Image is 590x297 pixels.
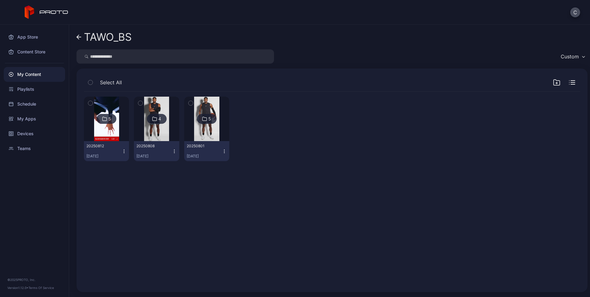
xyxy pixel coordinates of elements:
[134,141,179,161] button: 20250808[DATE]
[561,53,579,60] div: Custom
[4,141,65,156] a: Teams
[558,49,588,64] button: Custom
[7,277,61,282] div: © 2025 PROTO, Inc.
[187,154,222,159] div: [DATE]
[184,141,229,161] button: 20250801[DATE]
[4,44,65,59] a: Content Store
[7,286,28,290] span: Version 1.12.0 •
[4,67,65,82] a: My Content
[4,82,65,97] a: Playlists
[28,286,54,290] a: Terms Of Service
[570,7,580,17] button: C
[108,116,111,122] div: 5
[86,144,120,148] div: 20250812
[4,97,65,111] a: Schedule
[136,144,170,148] div: 20250808
[77,30,132,44] a: TAWO_BS
[4,126,65,141] a: Devices
[187,144,221,148] div: 20250801
[86,154,122,159] div: [DATE]
[158,116,161,122] div: 4
[84,141,129,161] button: 20250812[DATE]
[100,79,122,86] span: Select All
[208,116,211,122] div: 5
[84,31,132,43] div: TAWO_BS
[4,30,65,44] a: App Store
[4,111,65,126] a: My Apps
[136,154,172,159] div: [DATE]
